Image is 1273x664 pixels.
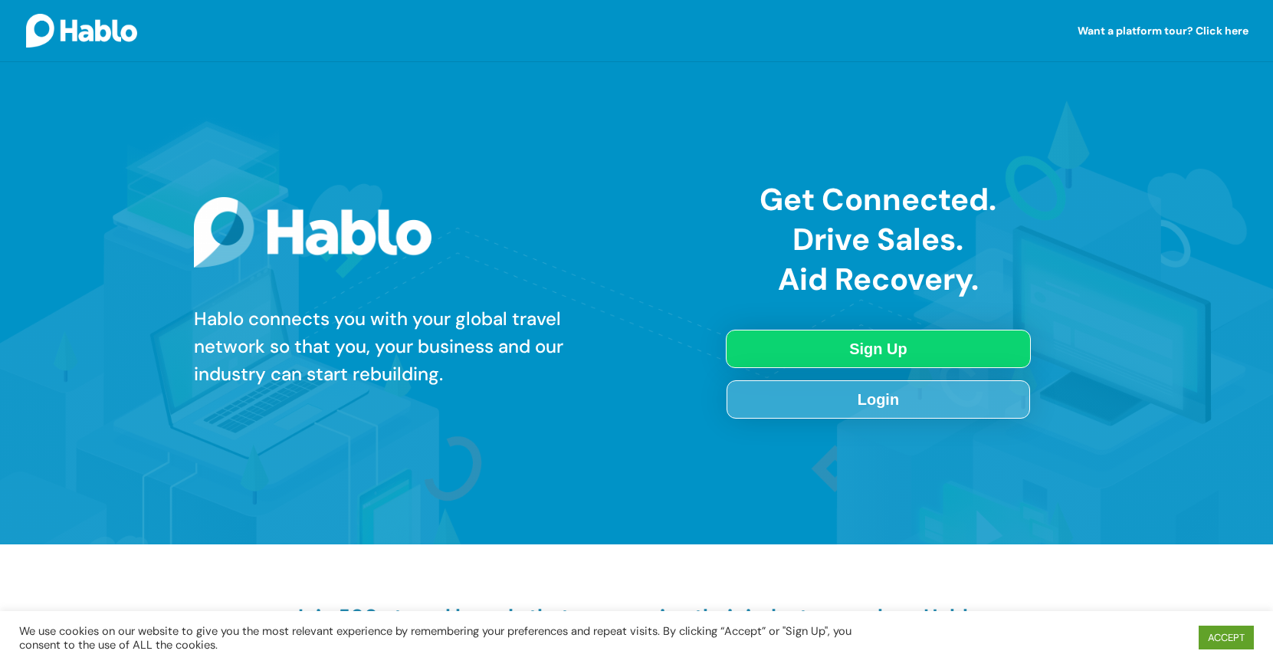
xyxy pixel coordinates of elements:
[727,179,1030,307] h1: Get Connected. Drive Sales. Aid Recovery.
[19,624,884,652] div: We use cookies on our website to give you the most relevant experience by remembering your prefer...
[727,380,1030,419] a: Login
[1078,25,1248,61] a: Want a platform tour? Click here
[726,330,1031,368] a: Sign Up
[26,14,137,47] img: Hablo
[1199,626,1254,649] a: ACCEPT
[293,603,980,629] strong: Join 500+ travel brands that are growing their industry reach on Hablo
[194,305,612,388] div: Hablo connects you with your global travel network so that you, your business and our industry ca...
